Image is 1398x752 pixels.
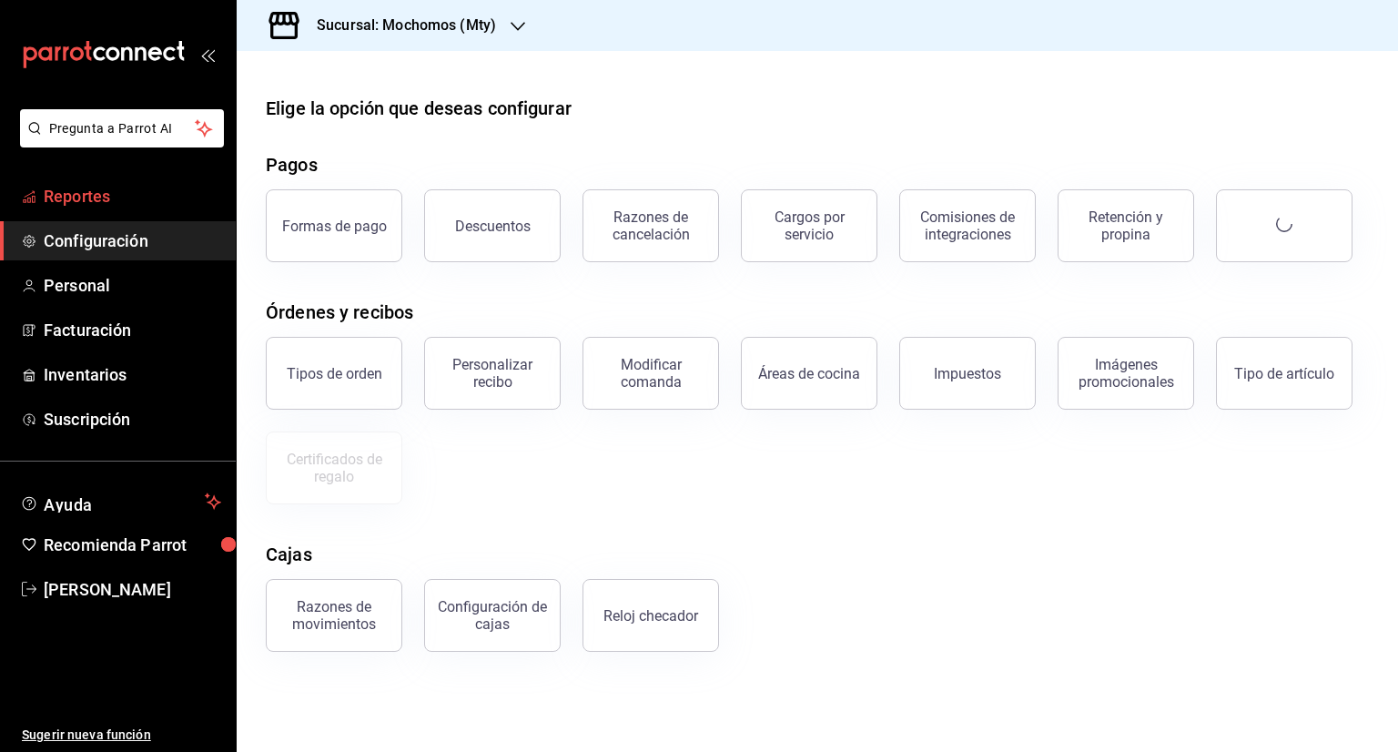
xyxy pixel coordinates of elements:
span: Suscripción [44,407,221,432]
div: Comisiones de integraciones [911,208,1024,243]
div: Retención y propina [1069,208,1182,243]
span: Recomienda Parrot [44,533,221,557]
div: Certificados de regalo [278,451,390,485]
button: Configuración de cajas [424,579,561,652]
span: Configuración [44,229,221,253]
div: Impuestos [934,365,1001,382]
div: Órdenes y recibos [266,299,413,326]
button: Impuestos [899,337,1036,410]
div: Cargos por servicio [753,208,866,243]
span: Facturación [44,318,221,342]
div: Personalizar recibo [436,356,549,391]
button: open_drawer_menu [200,47,215,62]
div: Modificar comanda [594,356,707,391]
div: Elige la opción que deseas configurar [266,95,572,122]
span: Inventarios [44,362,221,387]
span: Ayuda [44,491,198,513]
button: Comisiones de integraciones [899,189,1036,262]
button: Reloj checador [582,579,719,652]
div: Tipo de artículo [1234,365,1334,382]
div: Cajas [266,541,312,568]
span: Personal [44,273,221,298]
div: Imágenes promocionales [1069,356,1182,391]
h3: Sucursal: Mochomos (Mty) [302,15,496,36]
button: Tipos de orden [266,337,402,410]
div: Descuentos [455,218,531,235]
button: Áreas de cocina [741,337,877,410]
button: Formas de pago [266,189,402,262]
button: Razones de movimientos [266,579,402,652]
button: Tipo de artículo [1216,337,1352,410]
button: Retención y propina [1058,189,1194,262]
span: Pregunta a Parrot AI [49,119,196,138]
div: Configuración de cajas [436,598,549,633]
div: Áreas de cocina [758,365,860,382]
button: Imágenes promocionales [1058,337,1194,410]
button: Cargos por servicio [741,189,877,262]
span: [PERSON_NAME] [44,577,221,602]
div: Pagos [266,151,318,178]
div: Razones de movimientos [278,598,390,633]
button: Descuentos [424,189,561,262]
span: Reportes [44,184,221,208]
div: Reloj checador [603,607,698,625]
div: Razones de cancelación [594,208,707,243]
a: Pregunta a Parrot AI [13,132,224,151]
div: Tipos de orden [287,365,382,382]
button: Razones de cancelación [582,189,719,262]
button: Personalizar recibo [424,337,561,410]
span: Sugerir nueva función [22,726,221,745]
div: Formas de pago [282,218,387,235]
button: Pregunta a Parrot AI [20,109,224,147]
button: Certificados de regalo [266,432,402,504]
button: Modificar comanda [582,337,719,410]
